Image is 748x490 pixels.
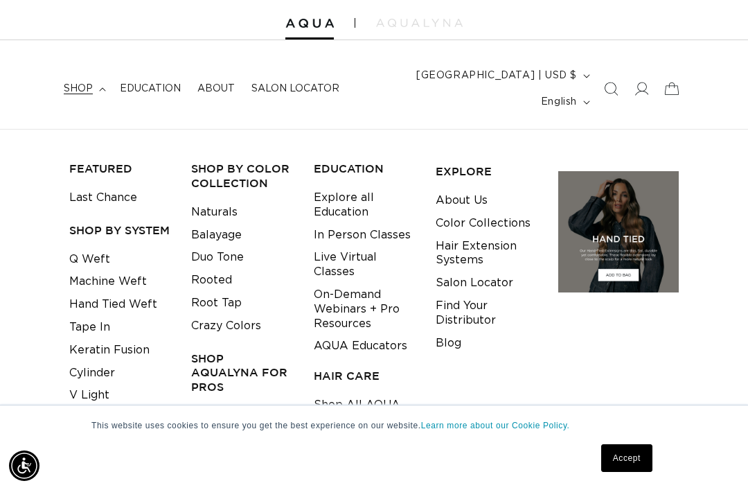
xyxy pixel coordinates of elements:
p: This website uses cookies to ensure you get the best experience on our website. [91,419,657,432]
a: AQUA Educators [314,335,407,358]
span: Education [120,82,181,95]
h3: Shop AquaLyna for Pros [191,351,292,394]
a: Salon Locator [436,272,513,295]
h3: FEATURED [69,161,170,176]
a: Crazy Colors [191,315,261,338]
a: Last Chance [69,186,137,209]
h3: HAIR CARE [314,369,414,383]
span: About [197,82,235,95]
h3: SHOP BY SYSTEM [69,223,170,238]
a: Machine Weft [69,270,147,293]
a: Duo Tone [191,246,244,269]
img: Aqua Hair Extensions [285,19,334,28]
a: Learn more about our Cookie Policy. [421,421,570,430]
h3: Shop by Color Collection [191,161,292,191]
iframe: Chat Widget [679,423,748,490]
a: Color Collections [436,212,531,235]
a: Q Weft [69,248,110,271]
summary: Search [596,73,626,104]
div: Accessibility Menu [9,450,39,481]
a: In Person Classes [314,224,411,247]
span: English [541,95,577,110]
a: Shop All AQUA Hair Care [314,394,414,431]
a: About Us [436,189,488,212]
a: Rooted [191,269,232,292]
a: Explore all Education [314,186,414,224]
a: Find Your Distributor [436,295,536,332]
a: Blog [436,332,461,355]
a: Root Tap [191,292,242,315]
a: Salon Locator [243,74,348,103]
a: Balayage [191,224,242,247]
a: Accept [601,444,652,472]
a: V Light [69,384,109,407]
h3: EXPLORE [436,164,536,179]
a: Cylinder [69,362,115,385]
a: Naturals [191,201,238,224]
button: English [533,89,596,115]
a: Education [112,74,189,103]
a: On-Demand Webinars + Pro Resources [314,283,414,335]
a: Tape In [69,316,110,339]
img: aqualyna.com [376,19,463,27]
h3: EDUCATION [314,161,414,176]
a: Hand Tied Weft [69,293,157,316]
button: [GEOGRAPHIC_DATA] | USD $ [408,62,596,89]
span: [GEOGRAPHIC_DATA] | USD $ [416,69,577,83]
a: About [189,74,243,103]
a: Keratin Fusion [69,339,150,362]
span: Salon Locator [251,82,339,95]
a: Hair Extension Systems [436,235,536,272]
summary: shop [55,74,112,103]
a: Live Virtual Classes [314,246,414,283]
span: shop [64,82,93,95]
